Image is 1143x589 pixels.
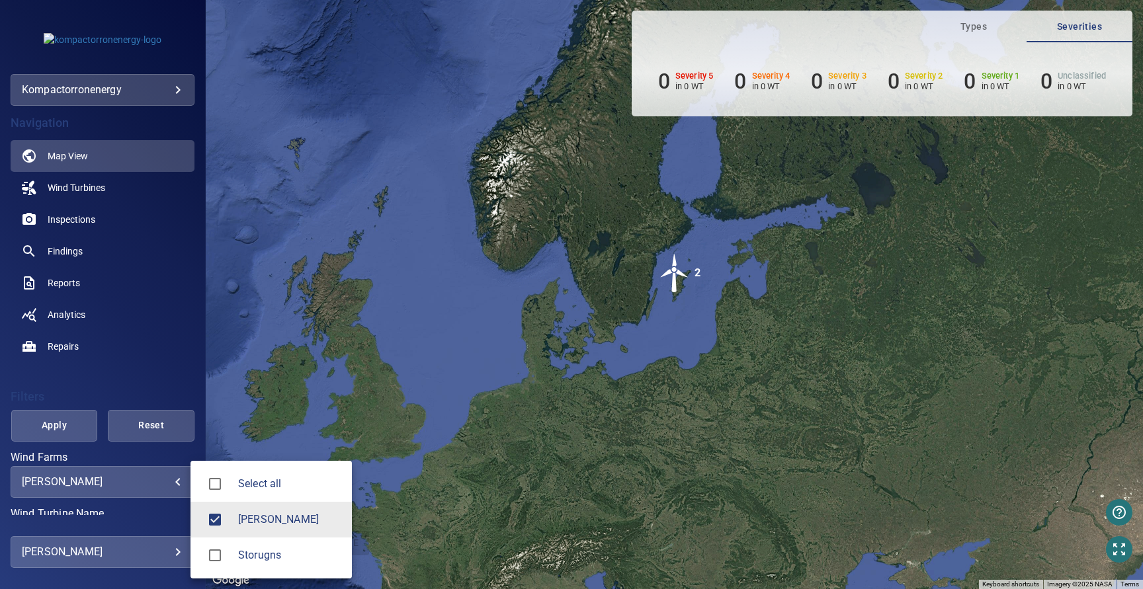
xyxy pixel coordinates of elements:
span: [PERSON_NAME] [238,512,341,528]
span: Kulle [201,506,229,533]
span: Storugns [238,547,341,563]
div: Wind Farms Kulle [238,512,341,528]
span: Storugns [201,541,229,569]
ul: [PERSON_NAME] [190,461,352,578]
span: Select all [238,476,341,492]
div: Wind Farms Storugns [238,547,341,563]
